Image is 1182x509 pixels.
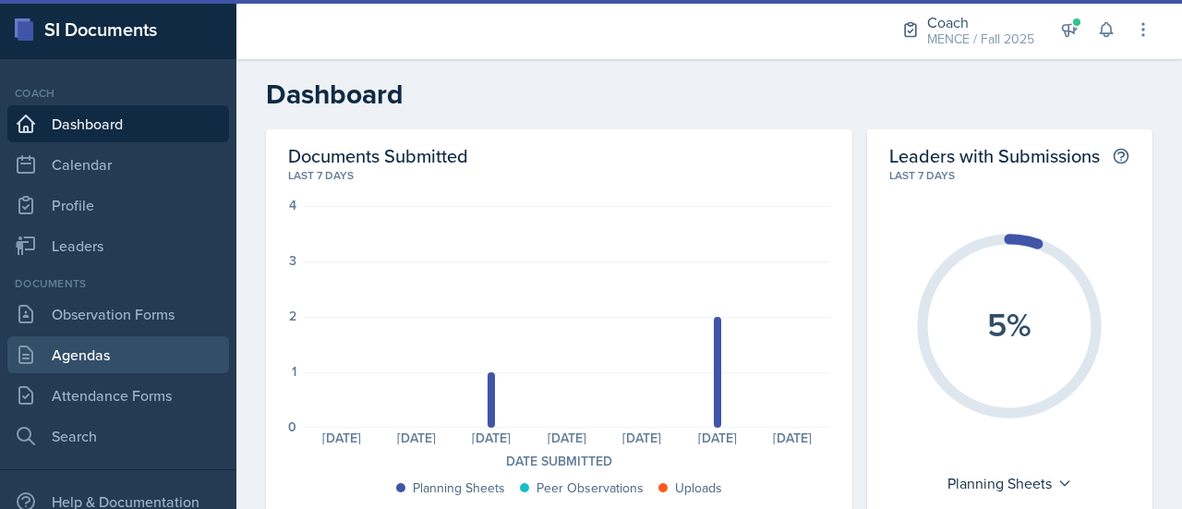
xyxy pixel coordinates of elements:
div: Planning Sheets [938,468,1081,498]
text: 5% [987,300,1031,348]
a: Observation Forms [7,296,229,333]
div: Planning Sheets [413,479,505,498]
div: MENCE / Fall 2025 [927,30,1034,49]
div: [DATE] [454,431,529,444]
h2: Leaders with Submissions [889,144,1100,167]
a: Attendance Forms [7,377,229,414]
div: Coach [927,11,1034,33]
div: Uploads [675,479,722,498]
div: [DATE] [304,431,379,444]
div: [DATE] [754,431,829,444]
div: Peer Observations [537,479,644,498]
div: Last 7 days [889,167,1130,184]
a: Search [7,418,229,454]
div: [DATE] [529,431,604,444]
h2: Dashboard [266,78,1152,111]
div: [DATE] [680,431,754,444]
a: Profile [7,187,229,224]
h2: Documents Submitted [288,144,830,167]
div: 1 [292,365,296,378]
a: Dashboard [7,105,229,142]
div: Date Submitted [288,452,830,471]
div: 3 [289,254,296,267]
div: 4 [289,199,296,212]
div: Coach [7,85,229,102]
a: Leaders [7,227,229,264]
div: [DATE] [379,431,453,444]
a: Agendas [7,336,229,373]
div: Documents [7,275,229,292]
div: 0 [288,420,296,433]
div: 2 [289,309,296,322]
div: Last 7 days [288,167,830,184]
div: [DATE] [605,431,680,444]
a: Calendar [7,146,229,183]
